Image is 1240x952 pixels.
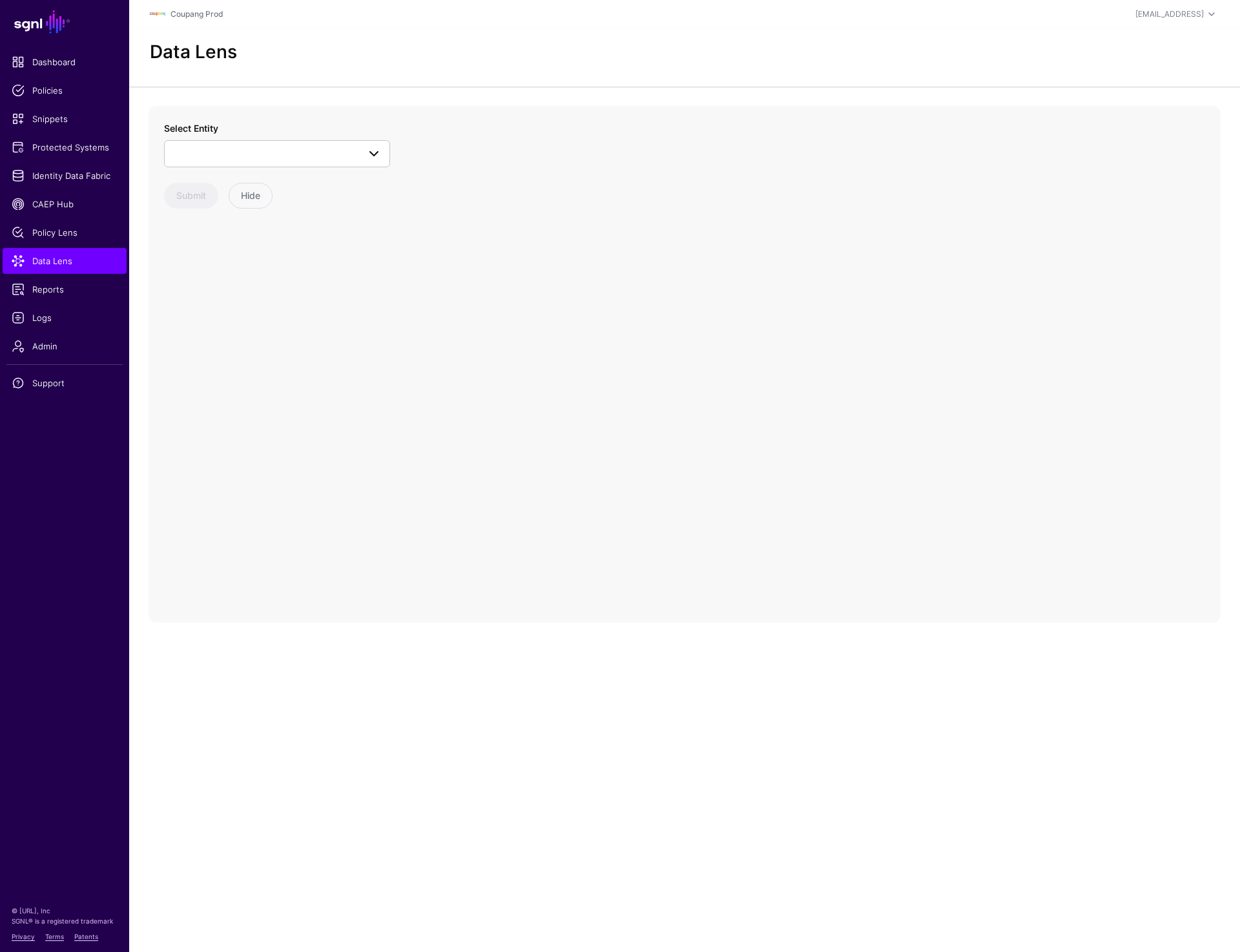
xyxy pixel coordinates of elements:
span: Support [12,377,118,389]
a: Dashboard [3,49,127,75]
p: © [URL], Inc [12,905,118,916]
span: Identity Data Fabric [12,169,118,182]
a: Terms [45,933,64,940]
span: CAEP Hub [12,198,118,211]
span: Protected Systems [12,141,118,154]
span: Logs [12,311,118,324]
span: Policy Lens [12,226,118,239]
span: Admin [12,340,118,353]
a: Admin [3,333,127,359]
button: Hide [229,183,273,209]
span: Dashboard [12,56,118,68]
a: Data Lens [3,248,127,274]
a: SGNL [8,8,121,36]
p: SGNL® is a registered trademark [12,916,118,926]
a: Identity Data Fabric [3,163,127,189]
a: Privacy [12,933,35,940]
span: Snippets [12,112,118,125]
a: Policies [3,78,127,103]
a: Policy Lens [3,220,127,245]
a: Protected Systems [3,134,127,160]
span: Data Lens [12,254,118,267]
h2: Data Lens [150,41,237,63]
div: [EMAIL_ADDRESS] [1135,8,1204,20]
label: Select Entity [164,121,218,135]
a: Logs [3,305,127,331]
img: svg+xml;base64,PHN2ZyBpZD0iTG9nbyIgeG1sbnM9Imh0dHA6Ly93d3cudzMub3JnLzIwMDAvc3ZnIiB3aWR0aD0iMTIxLj... [150,6,165,22]
a: Reports [3,276,127,302]
a: CAEP Hub [3,191,127,217]
a: Coupang Prod [170,9,223,19]
a: Patents [74,933,98,940]
span: Policies [12,84,118,97]
a: Snippets [3,106,127,132]
span: Reports [12,283,118,296]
